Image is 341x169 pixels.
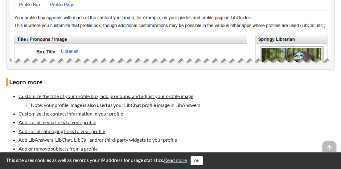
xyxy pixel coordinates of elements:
[18,119,96,125] a: Add social media links to your profile
[18,128,105,134] a: Add social cataloging links to your profile
[6,78,335,86] h4: Learn more
[18,93,193,99] a: Customize the title of your profile box, add pronouns, and adjust your profile image
[164,157,187,163] a: Read more
[18,146,98,151] a: Add or remove subjects from a profile
[191,156,203,165] button: Close
[18,137,177,143] a: Add LibAnswers, LibChat, LibCal, and/or third-party widgets to your profile
[18,111,123,116] a: Customize the contact information in your profile
[323,141,336,147] a: arrow_upward
[323,141,336,154] span: arrow_upward
[31,101,335,108] li: Note: your profile image is also used as your LibChat profile image in LibAnswers.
